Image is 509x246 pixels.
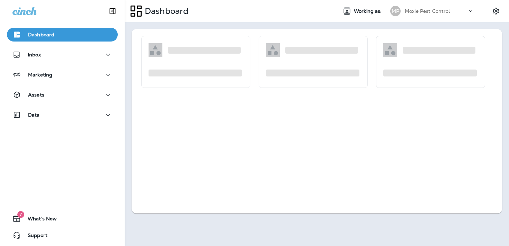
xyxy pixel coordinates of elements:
[103,4,122,18] button: Collapse Sidebar
[7,88,118,102] button: Assets
[28,92,44,98] p: Assets
[142,6,188,16] p: Dashboard
[390,6,401,16] div: MP
[7,68,118,82] button: Marketing
[7,28,118,42] button: Dashboard
[21,216,57,224] span: What's New
[7,212,118,226] button: 7What's New
[7,228,118,242] button: Support
[405,8,450,14] p: Moxie Pest Control
[7,108,118,122] button: Data
[490,5,502,17] button: Settings
[21,233,47,241] span: Support
[7,48,118,62] button: Inbox
[28,112,40,118] p: Data
[17,211,24,218] span: 7
[28,32,54,37] p: Dashboard
[28,72,52,78] p: Marketing
[28,52,41,57] p: Inbox
[354,8,383,14] span: Working as:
